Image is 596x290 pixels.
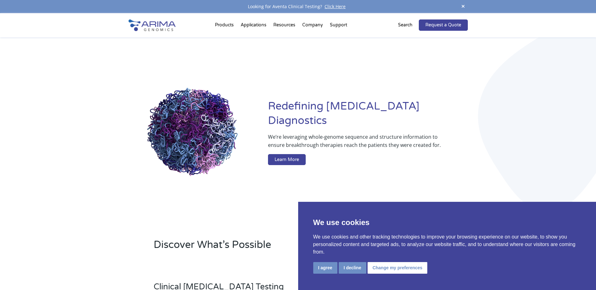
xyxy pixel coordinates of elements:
[128,3,468,11] div: Looking for Aventa Clinical Testing?
[313,217,581,228] p: We use cookies
[398,21,413,29] p: Search
[268,133,442,154] p: We’re leveraging whole-genome sequence and structure information to ensure breakthrough therapies...
[419,19,468,31] a: Request a Quote
[154,238,378,257] h2: Discover What’s Possible
[339,262,366,274] button: I decline
[368,262,428,274] button: Change my preferences
[313,262,337,274] button: I agree
[313,233,581,256] p: We use cookies and other tracking technologies to improve your browsing experience on our website...
[322,3,348,9] a: Click Here
[268,154,306,165] a: Learn More
[128,19,176,31] img: Arima-Genomics-logo
[268,99,468,133] h1: Redefining [MEDICAL_DATA] Diagnostics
